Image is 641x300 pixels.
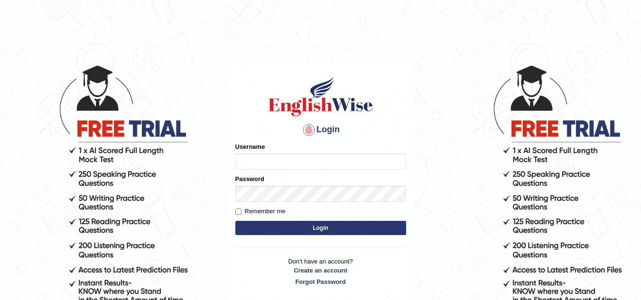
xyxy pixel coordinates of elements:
[235,142,265,151] label: Username
[235,209,242,215] input: Remember me
[235,257,406,286] p: Don't have an account?
[235,174,264,183] label: Password
[235,207,286,216] label: Remember me
[235,277,406,286] a: Forgot Password
[235,221,406,235] button: Login
[267,75,375,118] img: Logo of English Wise sign in for intelligent practice with AI
[235,122,406,137] h4: Login
[235,266,406,275] a: Create an account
